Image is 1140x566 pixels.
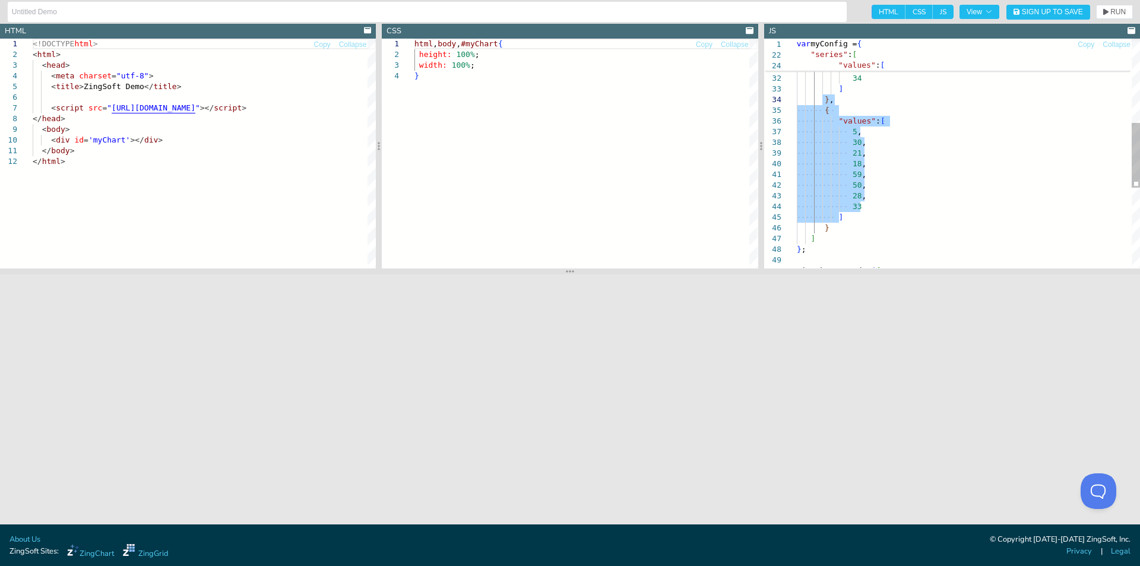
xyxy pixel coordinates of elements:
[857,39,862,48] span: {
[862,181,866,189] span: ,
[764,137,781,148] div: 38
[872,5,954,19] div: checkbox-group
[93,39,98,48] span: >
[990,534,1130,546] div: © Copyright [DATE]-[DATE] ZingSoft, Inc.
[764,105,781,116] div: 35
[721,41,749,48] span: Collapse
[42,61,47,69] span: <
[1101,546,1103,557] span: |
[838,61,876,69] span: "values"
[853,159,862,168] span: 18
[838,84,843,93] span: ]
[848,50,853,59] span: :
[46,125,65,134] span: body
[67,544,114,559] a: ZingChart
[314,41,331,48] span: Copy
[56,135,69,144] span: div
[74,135,84,144] span: id
[42,157,61,166] span: html
[461,39,499,48] span: #myChart
[414,71,419,80] span: }
[144,82,154,91] span: </
[853,50,857,59] span: [
[764,169,781,180] div: 41
[158,135,163,144] span: >
[810,39,857,48] span: myConfig =
[65,61,70,69] span: >
[51,103,56,112] span: <
[764,39,781,50] span: 1
[112,71,116,80] span: =
[797,39,810,48] span: var
[959,5,999,19] button: View
[695,39,713,50] button: Copy
[1111,546,1130,557] a: Legal
[905,5,933,19] span: CSS
[696,41,712,48] span: Copy
[853,138,862,147] span: 30
[764,148,781,159] div: 39
[764,73,781,84] div: 32
[130,135,144,144] span: ></
[9,546,59,557] span: ZingSoft Sites:
[84,135,88,144] span: =
[56,103,84,112] span: script
[1103,41,1130,48] span: Collapse
[51,135,56,144] span: <
[1102,39,1131,50] button: Collapse
[107,103,112,112] span: "
[433,39,438,48] span: ,
[801,245,806,254] span: ;
[853,170,862,179] span: 59
[862,159,866,168] span: ,
[1110,8,1126,15] span: RUN
[70,146,75,155] span: >
[797,245,802,254] span: }
[79,82,84,91] span: >
[871,266,876,275] span: (
[853,127,857,136] span: 5
[56,50,61,59] span: >
[810,234,815,243] span: ]
[764,61,781,71] span: 24
[825,223,829,232] span: }
[881,61,885,69] span: [
[810,50,848,59] span: "series"
[1006,5,1090,20] button: Sign Up to Save
[338,39,368,50] button: Collapse
[42,114,61,123] span: head
[838,213,843,222] span: ]
[419,61,447,69] span: width:
[872,5,905,19] span: HTML
[65,125,70,134] span: >
[853,202,862,211] span: 33
[764,212,781,223] div: 45
[764,233,781,244] div: 47
[498,39,503,48] span: {
[829,95,834,104] span: ,
[1066,546,1092,557] a: Privacy
[764,180,781,191] div: 42
[797,266,871,275] span: zingchart.render
[1081,473,1116,509] iframe: Toggle Customer Support
[33,50,37,59] span: <
[116,71,149,80] span: "utf-8"
[853,181,862,189] span: 50
[5,26,26,37] div: HTML
[457,50,475,59] span: 100%
[42,146,52,155] span: </
[339,41,367,48] span: Collapse
[838,116,876,125] span: "values"
[853,191,862,200] span: 28
[382,39,399,49] div: 1
[382,60,399,71] div: 3
[825,95,829,104] span: }
[42,125,47,134] span: <
[857,127,862,136] span: ,
[452,61,470,69] span: 100%
[475,50,480,59] span: ;
[51,82,56,91] span: <
[881,116,885,125] span: [
[33,39,74,48] span: <!DOCTYPE
[825,106,829,115] span: {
